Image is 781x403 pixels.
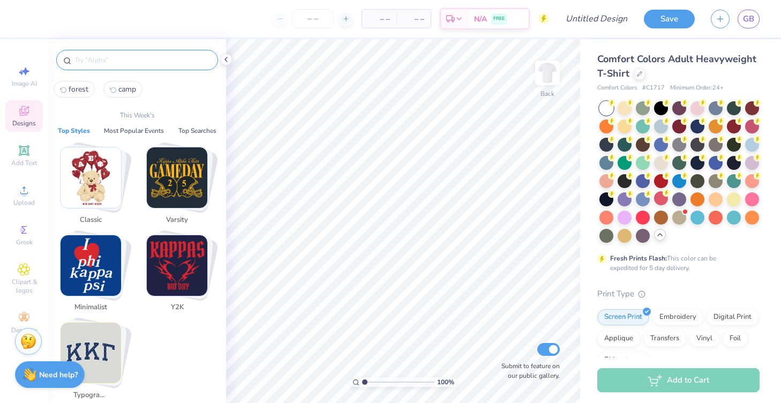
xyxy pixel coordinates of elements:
[12,119,36,128] span: Designs
[292,9,334,28] input: – –
[403,13,424,25] span: – –
[61,323,121,383] img: Typography
[597,331,640,347] div: Applique
[610,254,667,263] strong: Fresh Prints Flash:
[54,235,134,317] button: Stack Card Button Minimalist
[160,302,194,313] span: Y2K
[437,377,454,387] span: 100 %
[723,331,748,347] div: Foil
[643,331,686,347] div: Transfers
[54,147,134,229] button: Stack Card Button Classic
[147,235,207,296] img: Y2K
[55,125,93,136] button: Top Styles
[540,89,554,99] div: Back
[644,10,695,28] button: Save
[103,81,142,98] button: camp1
[101,125,167,136] button: Most Popular Events
[140,147,221,229] button: Stack Card Button Varsity
[597,309,649,325] div: Screen Print
[5,278,43,295] span: Clipart & logos
[16,238,33,247] span: Greek
[493,15,505,23] span: FREE
[597,53,756,80] span: Comfort Colors Adult Heavyweight T-Shirt
[652,309,703,325] div: Embroidery
[61,147,121,208] img: Classic
[61,235,121,296] img: Minimalist
[69,84,88,94] span: forest
[13,198,35,207] span: Upload
[12,79,37,88] span: Image AI
[743,13,754,25] span: GB
[11,159,37,167] span: Add Text
[175,125,220,136] button: Top Searches
[54,81,95,98] button: forest0
[147,147,207,208] img: Varsity
[707,309,759,325] div: Digital Print
[160,215,194,226] span: Varsity
[118,84,136,94] span: camp
[120,110,155,120] p: This Week's
[39,370,78,380] strong: Need help?
[73,215,108,226] span: Classic
[140,235,221,317] button: Stack Card Button Y2K
[74,55,211,65] input: Try "Alpha"
[474,13,487,25] span: N/A
[642,84,665,93] span: # C1717
[73,390,108,401] span: Typography
[495,361,560,380] label: Submit to feature on our public gallery.
[73,302,108,313] span: Minimalist
[610,253,742,273] div: This color can be expedited for 5 day delivery.
[597,352,649,368] div: Rhinestones
[369,13,390,25] span: – –
[537,62,558,84] img: Back
[738,10,760,28] a: GB
[689,331,719,347] div: Vinyl
[557,8,636,29] input: Untitled Design
[597,288,760,300] div: Print Type
[597,84,637,93] span: Comfort Colors
[670,84,724,93] span: Minimum Order: 24 +
[11,326,37,334] span: Decorate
